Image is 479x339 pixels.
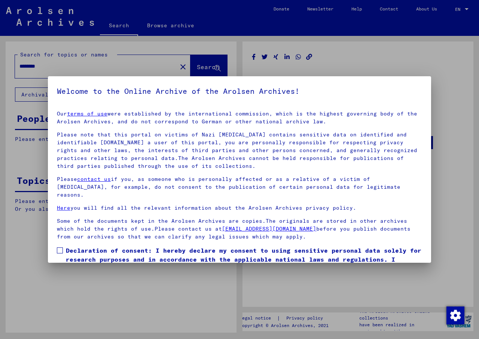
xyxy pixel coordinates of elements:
h5: Welcome to the Online Archive of the Arolsen Archives! [57,85,422,97]
p: Our were established by the international commission, which is the highest governing body of the ... [57,110,422,126]
p: Some of the documents kept in the Arolsen Archives are copies.The originals are stored in other a... [57,217,422,241]
p: Please note that this portal on victims of Nazi [MEDICAL_DATA] contains sensitive data on identif... [57,131,422,170]
div: Zmiana zgody [446,306,464,324]
img: Zmiana zgody [446,306,464,324]
span: Declaration of consent: I hereby declare my consent to using sensitive personal data solely for r... [66,246,422,282]
p: Please if you, as someone who is personally affected or as a relative of a victim of [MEDICAL_DAT... [57,175,422,199]
a: Here [57,204,70,211]
a: terms of use [67,110,107,117]
p: you will find all the relevant information about the Arolsen Archives privacy policy. [57,204,422,212]
a: [EMAIL_ADDRESS][DOMAIN_NAME] [222,225,316,232]
a: contact us [77,176,111,182]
